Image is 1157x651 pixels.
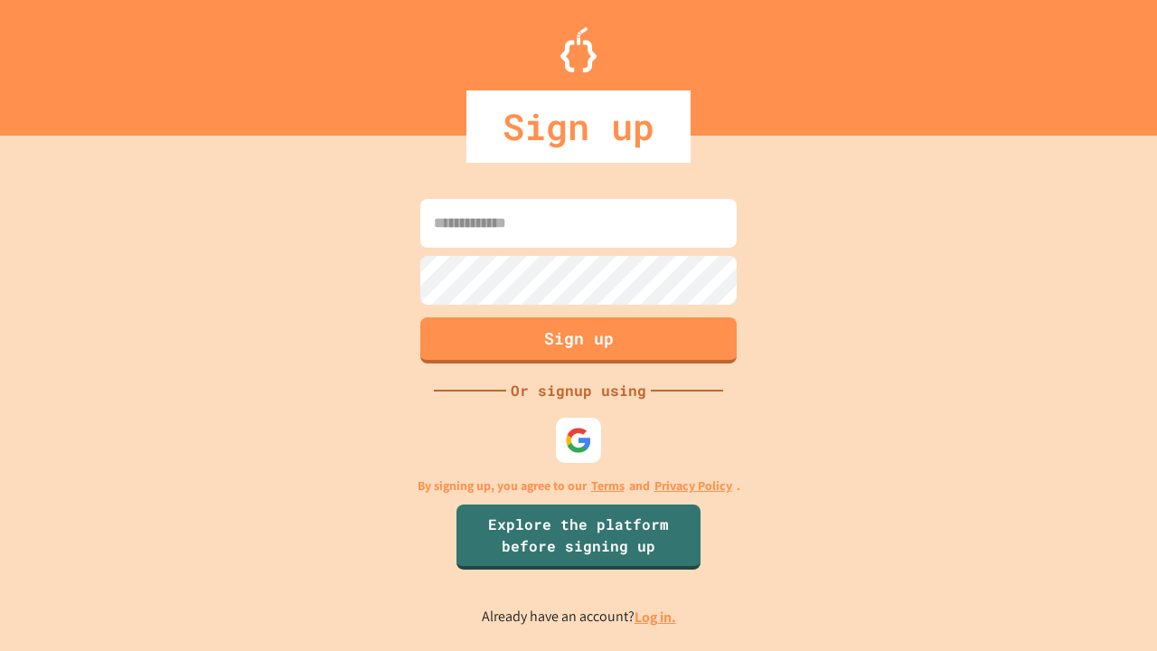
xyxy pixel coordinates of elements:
[565,427,592,454] img: google-icon.svg
[560,27,597,72] img: Logo.svg
[506,380,651,401] div: Or signup using
[654,476,732,495] a: Privacy Policy
[591,476,625,495] a: Terms
[482,606,676,628] p: Already have an account?
[635,608,676,627] a: Log in.
[418,476,740,495] p: By signing up, you agree to our and .
[456,505,701,570] a: Explore the platform before signing up
[420,317,737,363] button: Sign up
[466,90,691,163] div: Sign up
